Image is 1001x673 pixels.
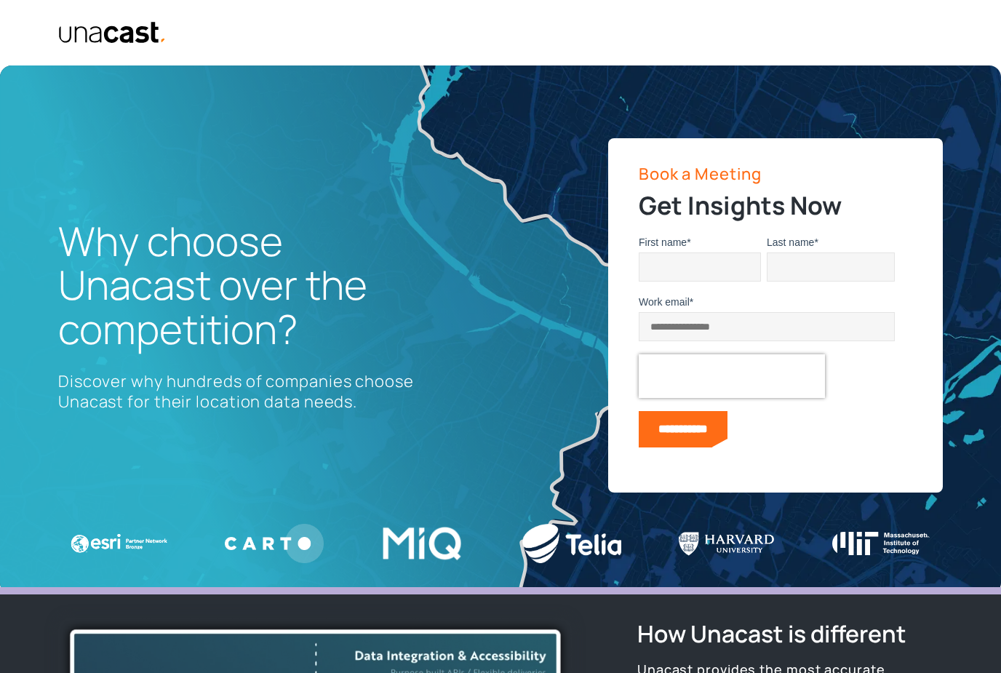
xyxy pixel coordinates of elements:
[639,354,825,398] iframe: reCAPTCHA
[832,532,931,556] img: Massachusetts Institute of Technology logo
[380,523,466,563] img: MIQ logo
[767,236,814,248] span: Last name
[639,236,687,248] span: First name
[58,371,422,412] p: Discover why hundreds of companies choose Unacast for their location data needs.
[522,524,621,562] img: Telia logo
[639,164,904,183] p: Book a Meeting
[639,296,690,308] span: Work email
[58,21,167,44] img: Unacast text logo
[225,524,324,562] img: Carto logo WHITE
[70,533,169,554] img: ESRI Logo white
[639,189,904,221] h2: Get Insights Now
[58,219,422,351] h1: Why choose Unacast over the competition?
[637,618,943,650] h2: How Unacast is different
[51,21,167,44] a: home
[677,531,776,557] img: Harvard U Logo WHITE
